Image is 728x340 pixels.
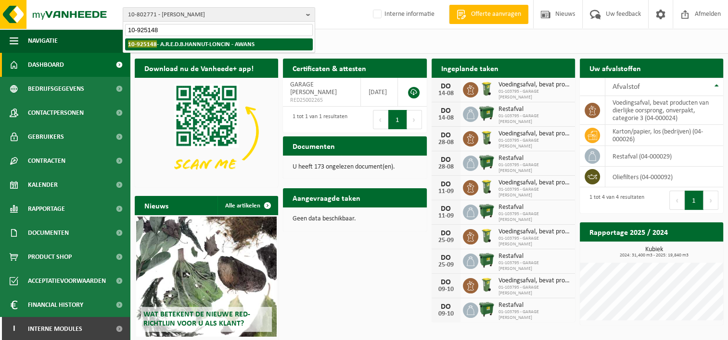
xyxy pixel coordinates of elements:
[136,217,277,337] a: Wat betekent de nieuwe RED-richtlijn voor u als klant?
[436,181,456,188] div: DO
[605,125,723,146] td: karton/papier, los (bedrijven) (04-000026)
[361,78,398,107] td: [DATE]
[498,130,570,138] span: Voedingsafval, bevat producten van dierlijke oorsprong, onverpakt, categorie 3
[478,301,495,317] img: WB-1100-HPE-GN-01
[498,81,570,89] span: Voedingsafval, bevat producten van dierlijke oorsprong, onverpakt, categorie 3
[478,130,495,146] img: WB-0140-HPE-GN-50
[28,245,72,269] span: Product Shop
[290,81,337,96] span: GARAGE [PERSON_NAME]
[135,196,178,215] h2: Nieuws
[498,277,570,285] span: Voedingsafval, bevat producten van dierlijke oorsprong, onverpakt, categorie 3
[498,89,570,100] span: 01-103795 - GARAGE [PERSON_NAME]
[373,110,388,129] button: Previous
[28,197,65,221] span: Rapportage
[478,228,495,244] img: WB-0140-HPE-GN-50
[436,90,456,97] div: 14-08
[498,138,570,149] span: 01-103795 - GARAGE [PERSON_NAME]
[478,252,495,268] img: WB-1100-HPE-GN-01
[498,113,570,125] span: 01-103795 - GARAGE [PERSON_NAME]
[28,29,58,53] span: Navigatie
[436,164,456,170] div: 28-08
[651,241,722,260] a: Bekijk rapportage
[478,203,495,219] img: WB-1100-HPE-GN-01
[436,311,456,317] div: 09-10
[585,190,644,211] div: 1 tot 4 van 4 resultaten
[478,81,495,97] img: WB-0140-HPE-GN-50
[436,139,456,146] div: 28-08
[436,213,456,219] div: 11-09
[28,125,64,149] span: Gebruikers
[28,101,84,125] span: Contactpersonen
[613,83,640,91] span: Afvalstof
[436,156,456,164] div: DO
[478,179,495,195] img: WB-0140-HPE-GN-50
[290,97,353,104] span: RED25002265
[498,211,570,223] span: 01-103795 - GARAGE [PERSON_NAME]
[293,164,417,170] p: U heeft 173 ongelezen document(en).
[123,7,315,22] button: 10-802771 - [PERSON_NAME]
[703,191,718,210] button: Next
[407,110,422,129] button: Next
[478,105,495,121] img: WB-1100-HPE-GN-01
[436,254,456,262] div: DO
[498,155,570,162] span: Restafval
[685,191,703,210] button: 1
[28,269,106,293] span: Acceptatievoorwaarden
[498,228,570,236] span: Voedingsafval, bevat producten van dierlijke oorsprong, onverpakt, categorie 3
[283,188,370,207] h2: Aangevraagde taken
[28,173,58,197] span: Kalender
[128,40,255,48] strong: - A.R.E.D.B.HANNUT-LONCIN - AWANS
[498,285,570,296] span: 01-103795 - GARAGE [PERSON_NAME]
[436,286,456,293] div: 09-10
[28,293,83,317] span: Financial History
[371,7,434,22] label: Interne informatie
[436,262,456,268] div: 25-09
[436,230,456,237] div: DO
[669,191,685,210] button: Previous
[436,132,456,139] div: DO
[28,221,69,245] span: Documenten
[436,107,456,115] div: DO
[283,59,376,77] h2: Certificaten & attesten
[498,253,570,260] span: Restafval
[128,8,302,22] span: 10-802771 - [PERSON_NAME]
[605,146,723,167] td: restafval (04-000029)
[498,187,570,198] span: 01-103795 - GARAGE [PERSON_NAME]
[293,216,417,222] p: Geen data beschikbaar.
[28,149,65,173] span: Contracten
[283,136,345,155] h2: Documenten
[585,253,723,258] span: 2024: 31,400 m3 - 2025: 19,840 m3
[478,277,495,293] img: WB-0140-HPE-GN-50
[436,188,456,195] div: 11-09
[585,246,723,258] h3: Kubiek
[436,279,456,286] div: DO
[605,167,723,187] td: oliefilters (04-000092)
[498,204,570,211] span: Restafval
[28,53,64,77] span: Dashboard
[436,303,456,311] div: DO
[498,179,570,187] span: Voedingsafval, bevat producten van dierlijke oorsprong, onverpakt, categorie 3
[135,59,263,77] h2: Download nu de Vanheede+ app!
[436,237,456,244] div: 25-09
[580,222,677,241] h2: Rapportage 2025 / 2024
[498,302,570,309] span: Restafval
[478,154,495,170] img: WB-1100-HPE-GN-01
[436,205,456,213] div: DO
[498,236,570,247] span: 01-103795 - GARAGE [PERSON_NAME]
[498,106,570,113] span: Restafval
[580,59,651,77] h2: Uw afvalstoffen
[128,40,157,48] span: 10-925148
[217,196,277,215] a: Alle artikelen
[436,83,456,90] div: DO
[28,77,84,101] span: Bedrijfsgegevens
[288,109,347,130] div: 1 tot 1 van 1 resultaten
[125,24,313,36] input: Zoeken naar gekoppelde vestigingen
[498,260,570,272] span: 01-103795 - GARAGE [PERSON_NAME]
[498,162,570,174] span: 01-103795 - GARAGE [PERSON_NAME]
[143,311,250,328] span: Wat betekent de nieuwe RED-richtlijn voor u als klant?
[449,5,528,24] a: Offerte aanvragen
[135,78,278,185] img: Download de VHEPlus App
[436,115,456,121] div: 14-08
[498,309,570,321] span: 01-103795 - GARAGE [PERSON_NAME]
[469,10,524,19] span: Offerte aanvragen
